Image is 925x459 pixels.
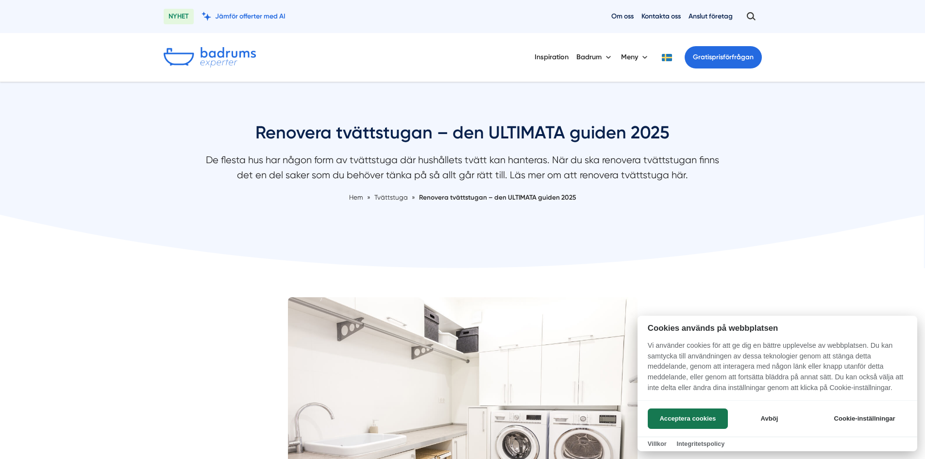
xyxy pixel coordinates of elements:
[822,408,907,429] button: Cookie-inställningar
[676,440,724,447] a: Integritetspolicy
[638,340,917,400] p: Vi använder cookies för att ge dig en bättre upplevelse av webbplatsen. Du kan samtycka till anvä...
[648,440,667,447] a: Villkor
[638,323,917,333] h2: Cookies används på webbplatsen
[731,408,808,429] button: Avböj
[648,408,728,429] button: Acceptera cookies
